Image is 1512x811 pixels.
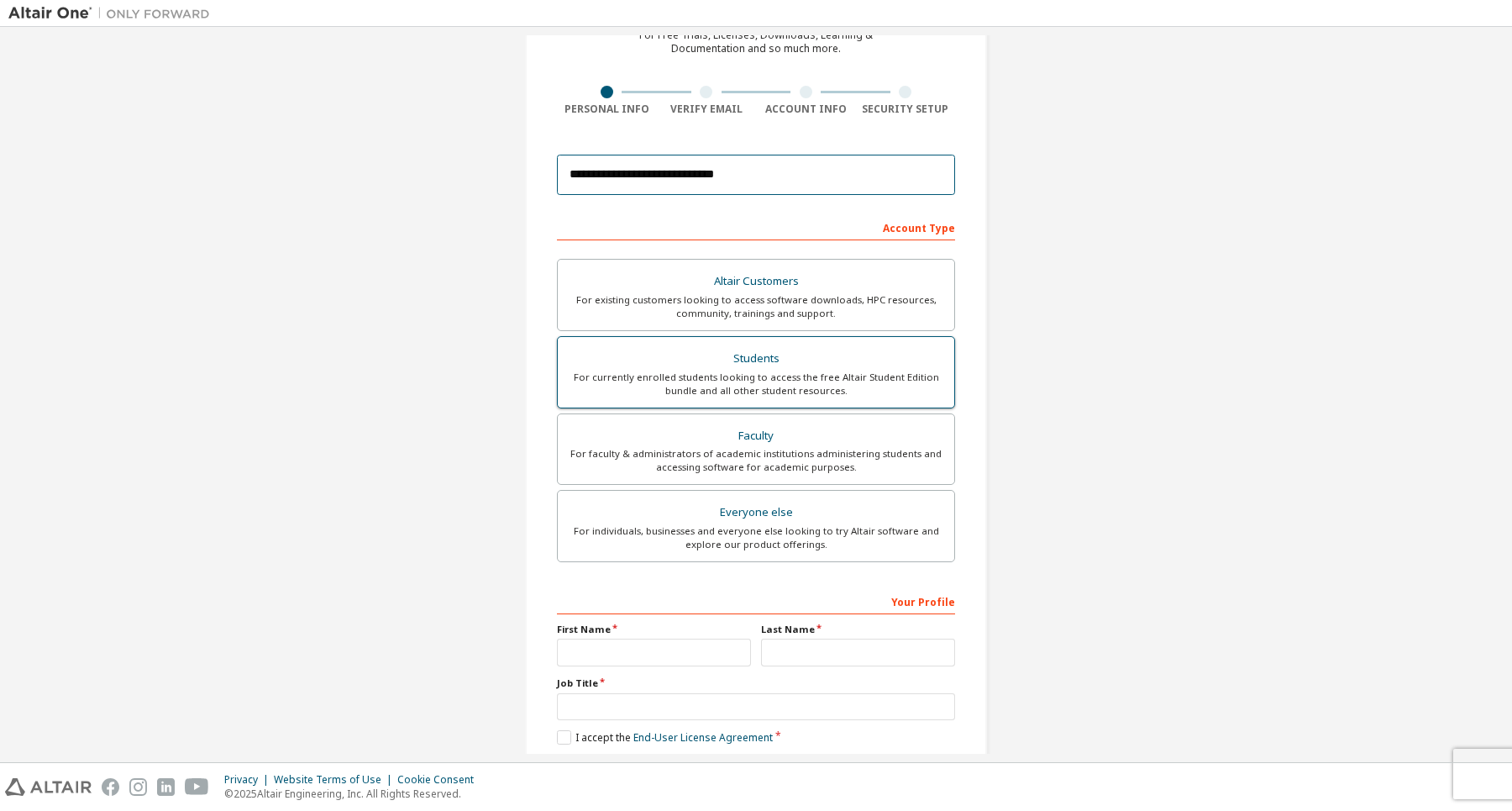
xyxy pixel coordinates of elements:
[568,424,944,448] div: Faculty
[568,347,944,371] div: Students
[568,293,944,320] div: For existing customers looking to access software downloads, HPC resources, community, trainings ...
[568,371,944,398] div: For currently enrolled students looking to access the free Altair Student Edition bundle and all ...
[557,730,773,745] label: I accept the
[274,773,397,787] div: Website Terms of Use
[756,103,856,116] div: Account Info
[557,213,955,240] div: Account Type
[568,524,944,551] div: For individuals, businesses and everyone else looking to try Altair software and explore our prod...
[633,730,773,745] a: End-User License Agreement
[5,778,92,796] img: altair_logo.svg
[185,778,209,796] img: youtube.svg
[557,103,657,116] div: Personal Info
[657,103,757,116] div: Verify Email
[397,773,484,787] div: Cookie Consent
[102,778,119,796] img: facebook.svg
[856,103,956,116] div: Security Setup
[639,29,873,55] div: For Free Trials, Licenses, Downloads, Learning & Documentation and so much more.
[129,778,147,796] img: instagram.svg
[157,778,175,796] img: linkedin.svg
[568,447,944,474] div: For faculty & administrators of academic institutions administering students and accessing softwa...
[224,773,274,787] div: Privacy
[557,587,955,614] div: Your Profile
[568,501,944,524] div: Everyone else
[557,623,751,636] label: First Name
[761,623,955,636] label: Last Name
[224,787,484,801] p: © 2025 Altair Engineering, Inc. All Rights Reserved.
[8,5,218,22] img: Altair One
[557,677,955,690] label: Job Title
[568,270,944,293] div: Altair Customers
